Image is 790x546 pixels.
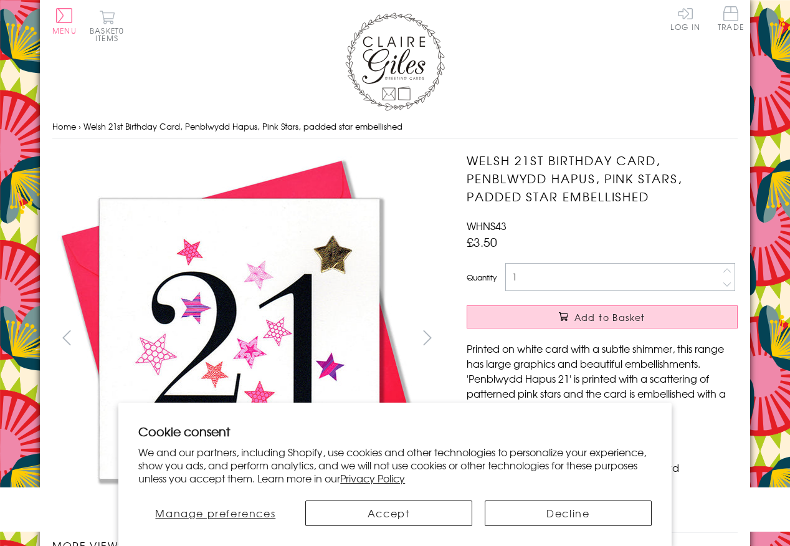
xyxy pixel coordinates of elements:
button: Manage preferences [138,501,292,526]
span: WHNS43 [467,218,507,233]
button: Menu [52,8,77,34]
a: Home [52,120,76,132]
span: Trade [718,6,744,31]
img: Claire Giles Greetings Cards [345,12,445,111]
p: We and our partners, including Shopify, use cookies and other technologies to personalize your ex... [138,446,652,484]
a: Privacy Policy [340,471,405,486]
button: Decline [485,501,652,526]
button: Accept [305,501,472,526]
button: Add to Basket [467,305,738,328]
label: Quantity [467,272,497,283]
button: prev [52,323,80,352]
a: Trade [718,6,744,33]
nav: breadcrumbs [52,114,738,140]
span: Add to Basket [574,311,645,323]
img: Welsh 21st Birthday Card, Penblwydd Hapus, Pink Stars, padded star embellished [52,151,426,525]
h1: Welsh 21st Birthday Card, Penblwydd Hapus, Pink Stars, padded star embellished [467,151,738,205]
a: Log In [670,6,700,31]
h2: Cookie consent [138,423,652,440]
span: Welsh 21st Birthday Card, Penblwydd Hapus, Pink Stars, padded star embellished [83,120,402,132]
span: Menu [52,25,77,36]
button: next [414,323,442,352]
p: Printed on white card with a subtle shimmer, this range has large graphics and beautiful embellis... [467,341,738,416]
span: Manage preferences [155,505,275,520]
span: 0 items [95,25,124,44]
span: › [79,120,81,132]
button: Basket0 items [90,10,124,42]
span: £3.50 [467,233,497,251]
